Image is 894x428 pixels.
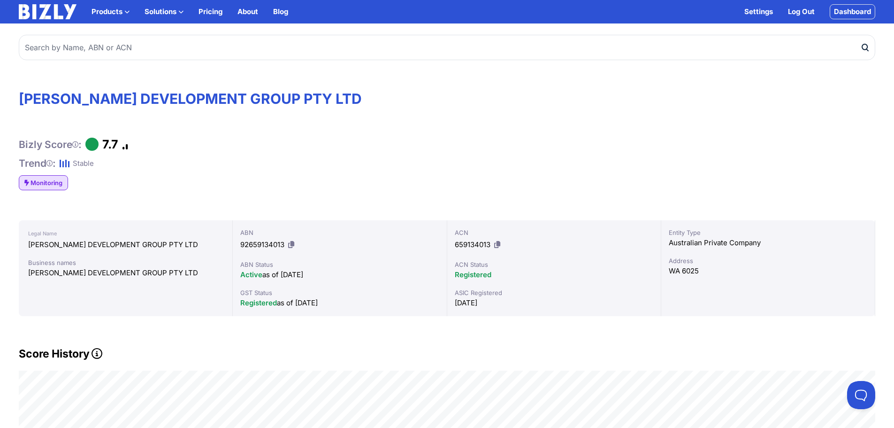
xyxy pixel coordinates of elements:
input: Search by Name, ABN or ACN [19,35,875,60]
div: Stable [73,158,94,169]
a: Dashboard [830,4,875,19]
div: WA 6025 [669,265,867,277]
div: Address [669,256,867,265]
div: GST Status [240,288,439,297]
div: ABN [240,228,439,237]
a: Settings [744,6,773,17]
div: as of [DATE] [240,269,439,280]
a: Log Out [788,6,815,17]
iframe: Toggle Customer Support [847,381,875,409]
a: About [237,6,258,17]
div: ACN Status [455,260,653,269]
div: [PERSON_NAME] DEVELOPMENT GROUP PTY LTD [28,267,223,279]
span: 659134013 [455,240,490,249]
div: as of [DATE] [240,297,439,309]
span: Registered [240,298,277,307]
div: Australian Private Company [669,237,867,249]
div: ACN [455,228,653,237]
h2: Score History [19,346,875,361]
h1: [PERSON_NAME] DEVELOPMENT GROUP PTY LTD [19,90,875,107]
button: Solutions [145,6,183,17]
span: 92659134013 [240,240,284,249]
a: Pricing [199,6,222,17]
a: Monitoring [19,175,68,190]
button: Products [92,6,130,17]
div: ABN Status [240,260,439,269]
div: Legal Name [28,228,223,239]
span: Monitoring [31,178,62,187]
span: Registered [455,270,491,279]
h1: Trend : [19,157,56,170]
div: Business names [28,258,223,267]
div: Entity Type [669,228,867,237]
span: Active [240,270,262,279]
h1: 7.7 [102,137,118,151]
div: ASIC Registered [455,288,653,297]
div: [DATE] [455,297,653,309]
a: Blog [273,6,288,17]
h1: Bizly Score : [19,138,82,151]
div: [PERSON_NAME] DEVELOPMENT GROUP PTY LTD [28,239,223,250]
